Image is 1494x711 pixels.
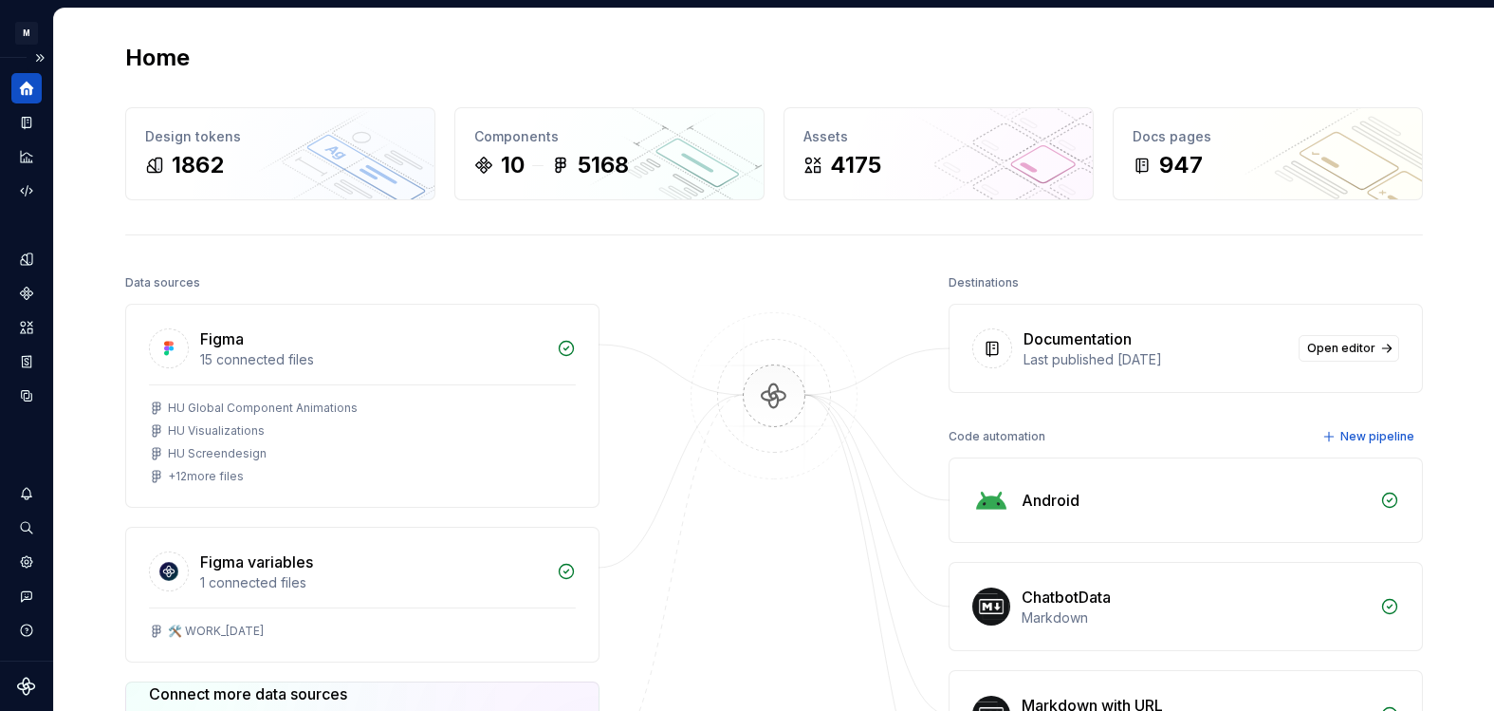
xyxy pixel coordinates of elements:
div: HU Visualizations [168,423,265,439]
div: 5168 [578,150,629,180]
svg: Supernova Logo [17,677,36,696]
div: ChatbotData [1022,586,1111,608]
a: Design tokens [11,244,42,274]
div: 1862 [172,150,224,180]
a: Design tokens1862 [125,107,435,200]
div: Android [1022,489,1079,512]
div: + 12 more files [168,469,244,484]
div: 4175 [830,150,881,180]
a: Docs pages947 [1113,107,1423,200]
div: Markdown [1022,608,1369,627]
button: Notifications [11,478,42,509]
div: Assets [803,127,1074,146]
button: Expand sidebar [27,45,53,71]
button: Search ⌘K [11,513,42,543]
a: Data sources [11,381,42,411]
span: Open editor [1307,341,1375,356]
a: Figma15 connected filesHU Global Component AnimationsHU VisualizationsHU Screendesign+12more files [125,304,599,508]
button: M [4,12,49,53]
a: Assets4175 [784,107,1094,200]
div: Figma variables [200,551,313,573]
div: 10 [501,150,525,180]
a: Assets [11,312,42,343]
div: 947 [1159,150,1203,180]
div: 🛠️ WORK_[DATE] [168,624,264,639]
div: Documentation [1024,327,1132,350]
a: Settings [11,547,42,577]
a: Components105168 [454,107,765,200]
a: Documentation [11,107,42,138]
a: Components [11,278,42,309]
button: New pipeline [1317,423,1423,450]
a: Open editor [1299,335,1399,362]
div: Code automation [949,423,1045,450]
div: HU Screendesign [168,446,267,461]
div: Data sources [125,270,200,296]
div: Design tokens [145,127,415,146]
div: Connect more data sources [149,683,415,705]
div: Components [474,127,745,146]
div: Figma [200,327,244,350]
span: New pipeline [1340,429,1414,444]
div: 15 connected files [200,350,545,369]
h2: Home [125,43,190,73]
div: Last published [DATE] [1024,350,1287,369]
div: M [15,22,38,45]
button: Contact support [11,581,42,611]
div: Destinations [949,270,1019,296]
a: Home [11,73,42,103]
a: Storybook stories [11,346,42,377]
a: Analytics [11,141,42,172]
div: Docs pages [1133,127,1403,146]
div: HU Global Component Animations [168,401,358,416]
a: Figma variables1 connected files🛠️ WORK_[DATE] [125,527,599,663]
div: 1 connected files [200,573,545,592]
a: Code automation [11,176,42,206]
